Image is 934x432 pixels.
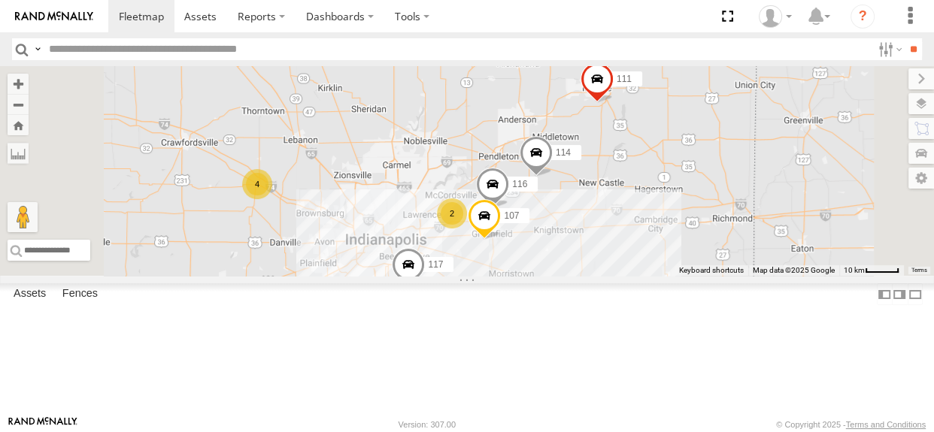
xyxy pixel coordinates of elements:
span: Map data ©2025 Google [753,266,835,274]
button: Drag Pegman onto the map to open Street View [8,202,38,232]
button: Zoom out [8,94,29,115]
span: 111 [617,74,632,84]
span: 114 [556,147,571,158]
i: ? [851,5,875,29]
button: Keyboard shortcuts [679,265,744,276]
button: Map Scale: 10 km per 42 pixels [839,265,904,276]
span: 117 [428,258,443,269]
a: Terms (opens in new tab) [911,267,927,273]
label: Measure [8,143,29,164]
button: Zoom in [8,74,29,94]
label: Map Settings [908,168,934,189]
label: Search Query [32,38,44,60]
label: Assets [6,284,53,305]
span: 116 [512,178,527,189]
a: Visit our Website [8,417,77,432]
label: Hide Summary Table [908,283,923,305]
span: 107 [504,210,519,221]
span: 10 km [844,266,865,274]
div: Version: 307.00 [399,420,456,429]
button: Zoom Home [8,115,29,135]
a: Terms and Conditions [846,420,926,429]
label: Fences [55,284,105,305]
label: Dock Summary Table to the Left [877,283,892,305]
div: © Copyright 2025 - [776,420,926,429]
label: Dock Summary Table to the Right [892,283,907,305]
img: rand-logo.svg [15,11,93,22]
div: 2 [437,198,467,228]
div: 4 [242,169,272,199]
div: Brandon Hickerson [754,5,797,28]
label: Search Filter Options [872,38,905,60]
